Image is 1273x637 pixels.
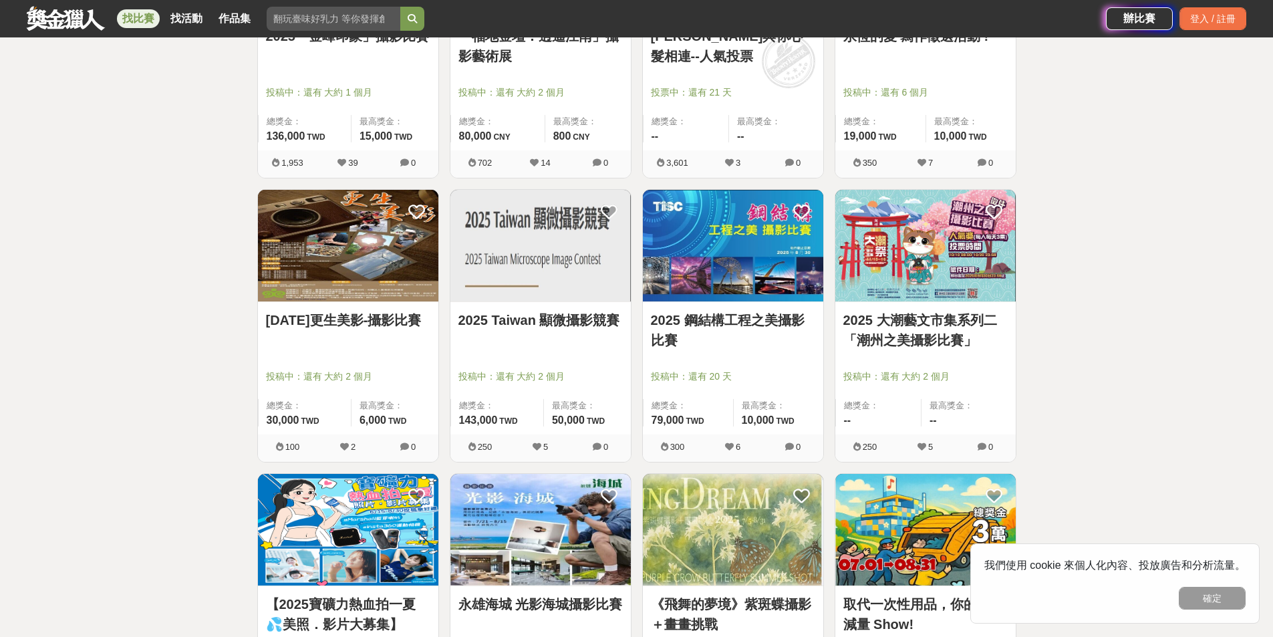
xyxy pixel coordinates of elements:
[587,416,605,426] span: TWD
[258,190,438,302] a: Cover Image
[603,158,608,168] span: 0
[267,399,343,412] span: 總獎金：
[266,86,430,100] span: 投稿中：還有 大約 1 個月
[835,474,1016,586] img: Cover Image
[737,130,744,142] span: --
[844,130,877,142] span: 19,000
[553,115,623,128] span: 最高獎金：
[652,414,684,426] span: 79,000
[458,310,623,330] a: 2025 Taiwan 顯微攝影競賽
[267,414,299,426] span: 30,000
[742,399,815,412] span: 最高獎金：
[478,158,492,168] span: 702
[213,9,256,28] a: 作品集
[552,414,585,426] span: 50,000
[930,414,937,426] span: --
[450,474,631,586] img: Cover Image
[1179,587,1246,610] button: 確定
[878,132,896,142] span: TWD
[360,115,430,128] span: 最高獎金：
[360,130,392,142] span: 15,000
[930,399,1008,412] span: 最高獎金：
[863,442,877,452] span: 250
[651,310,815,350] a: 2025 鋼結構工程之美攝影比賽
[844,399,913,412] span: 總獎金：
[499,416,517,426] span: TWD
[643,474,823,586] a: Cover Image
[450,474,631,586] a: Cover Image
[459,130,492,142] span: 80,000
[543,442,548,452] span: 5
[459,399,535,412] span: 總獎金：
[984,559,1246,571] span: 我們使用 cookie 來個人化內容、投放廣告和分析流量。
[651,26,815,66] a: [PERSON_NAME]與你心髮相連--人氣投票
[934,130,967,142] span: 10,000
[651,594,815,634] a: 《飛舞的夢境》紫斑蝶攝影＋畫畫挑戰
[285,442,300,452] span: 100
[968,132,986,142] span: TWD
[348,158,358,168] span: 39
[307,132,325,142] span: TWD
[360,414,386,426] span: 6,000
[651,370,815,384] span: 投稿中：還有 20 天
[459,414,498,426] span: 143,000
[934,115,1008,128] span: 最高獎金：
[835,190,1016,302] a: Cover Image
[165,9,208,28] a: 找活動
[835,474,1016,586] a: Cover Image
[301,416,319,426] span: TWD
[666,158,688,168] span: 3,601
[552,399,623,412] span: 最高獎金：
[258,474,438,586] a: Cover Image
[928,158,933,168] span: 7
[458,370,623,384] span: 投稿中：還有 大約 2 個月
[651,86,815,100] span: 投票中：還有 21 天
[266,370,430,384] span: 投稿中：還有 大約 2 個月
[360,399,430,412] span: 最高獎金：
[736,158,740,168] span: 3
[988,442,993,452] span: 0
[796,158,801,168] span: 0
[458,594,623,614] a: 永雄海城 光影海城攝影比賽
[1179,7,1246,30] div: 登入 / 註冊
[267,130,305,142] span: 136,000
[258,474,438,586] img: Cover Image
[652,115,721,128] span: 總獎金：
[266,310,430,330] a: [DATE]更生美影-攝影比賽
[458,86,623,100] span: 投稿中：還有 大約 2 個月
[573,132,589,142] span: CNY
[643,190,823,302] a: Cover Image
[351,442,356,452] span: 2
[267,7,400,31] input: 翻玩臺味好乳力 等你發揮創意！
[736,442,740,452] span: 6
[459,115,537,128] span: 總獎金：
[843,594,1008,634] a: 取代一次性用品，你的生活減量 Show!
[458,26,623,66] a: 「福地金壇．逍遙江南」攝影藝術展
[411,158,416,168] span: 0
[388,416,406,426] span: TWD
[541,158,550,168] span: 14
[843,310,1008,350] a: 2025 大潮藝文市集系列二「潮州之美攝影比賽」
[670,442,685,452] span: 300
[844,115,917,128] span: 總獎金：
[553,130,571,142] span: 800
[686,416,704,426] span: TWD
[450,190,631,302] a: Cover Image
[267,115,343,128] span: 總獎金：
[450,190,631,301] img: Cover Image
[928,442,933,452] span: 5
[493,132,510,142] span: CNY
[742,414,774,426] span: 10,000
[1106,7,1173,30] a: 辦比賽
[796,442,801,452] span: 0
[411,442,416,452] span: 0
[844,414,851,426] span: --
[394,132,412,142] span: TWD
[843,370,1008,384] span: 投稿中：還有 大約 2 個月
[652,399,725,412] span: 總獎金：
[737,115,815,128] span: 最高獎金：
[603,442,608,452] span: 0
[988,158,993,168] span: 0
[843,86,1008,100] span: 投稿中：還有 6 個月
